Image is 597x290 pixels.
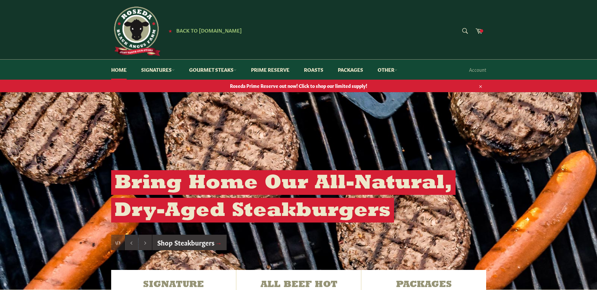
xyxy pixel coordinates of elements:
a: Account [466,60,489,79]
div: Slide 1, current [111,235,124,250]
h2: Bring Home Our All-Natural, Dry-Aged Steakburgers [111,170,456,223]
span: ★ [168,28,172,33]
span: Back to [DOMAIN_NAME] [176,27,242,34]
a: Other [371,60,404,80]
span: → [215,238,222,247]
span: Roseda Prime Reserve out now! Click to shop our limited supply! [105,83,493,89]
button: Next slide [138,235,152,250]
a: Roasts [297,60,330,80]
a: Prime Reserve [244,60,296,80]
img: Roseda Beef [111,7,161,56]
button: Previous slide [125,235,138,250]
a: ★ Back to [DOMAIN_NAME] [165,28,242,33]
a: Home [105,60,133,80]
a: Roseda Prime Reserve out now! Click to shop our limited supply! [105,79,493,92]
a: Packages [331,60,370,80]
a: Signatures [135,60,181,80]
a: Shop Steakburgers [152,235,227,250]
span: 1/3 [115,240,120,245]
a: Gourmet Steaks [183,60,243,80]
